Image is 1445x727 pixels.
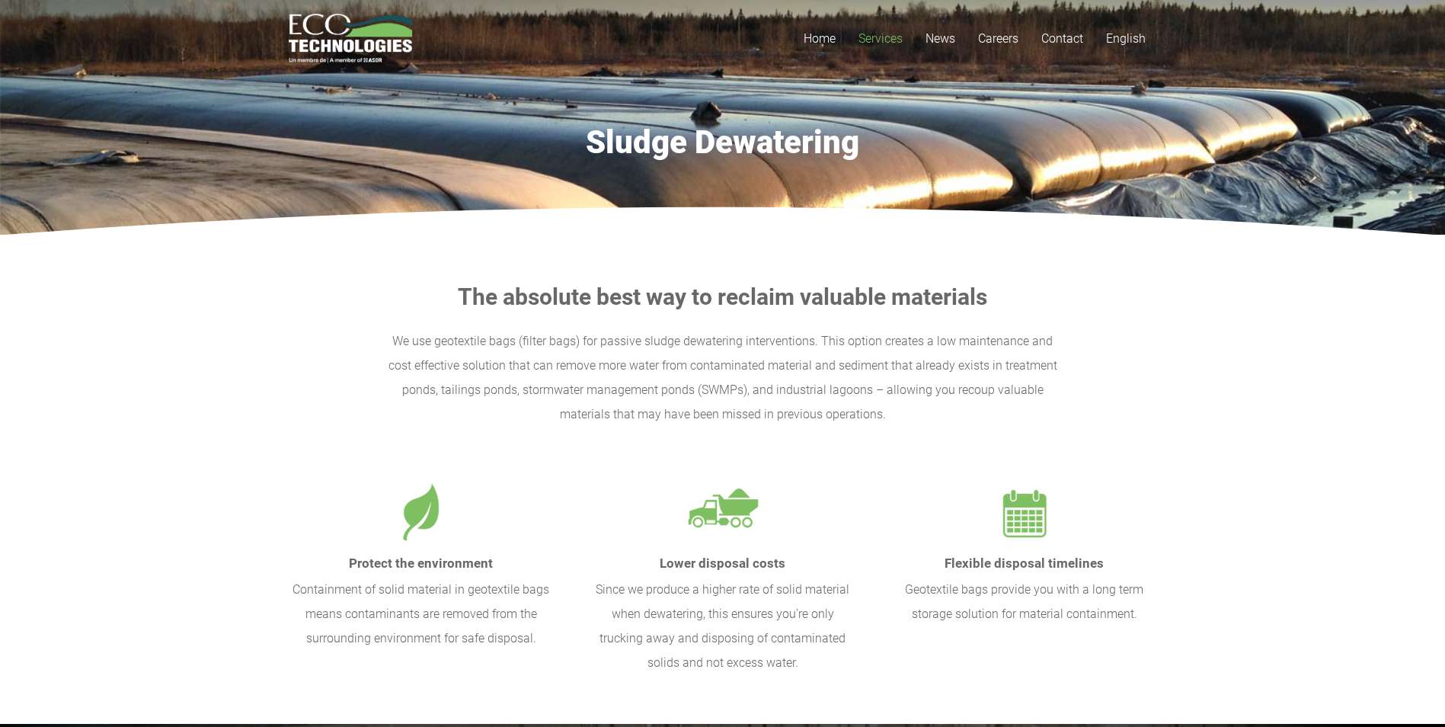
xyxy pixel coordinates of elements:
[1041,31,1083,46] span: Contact
[590,578,855,675] p: Since we produce a higher rate of solid material when dewatering, this ensures you’re only trucki...
[804,31,836,46] span: Home
[926,31,955,46] span: News
[858,31,903,46] span: Services
[289,123,1157,162] h1: Sludge Dewatering
[458,283,987,310] strong: The absolute best way to reclaim valuable materials
[289,329,1157,427] p: We use geotextile bags (filter bags) for passive sludge dewatering interventions. This option cre...
[945,556,1104,571] strong: Flexible disposal timelines
[349,556,493,571] strong: Protect the environment
[892,578,1157,626] p: Geotextile bags provide you with a long term storage solution for material containment.
[289,578,554,651] p: Containment of solid material in geotextile bags means contaminants are removed from the surround...
[1106,31,1146,46] span: English
[660,556,785,571] strong: Lower disposal costs
[978,31,1018,46] span: Careers
[289,14,413,63] a: logo_EcoTech_ASDR_RGB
